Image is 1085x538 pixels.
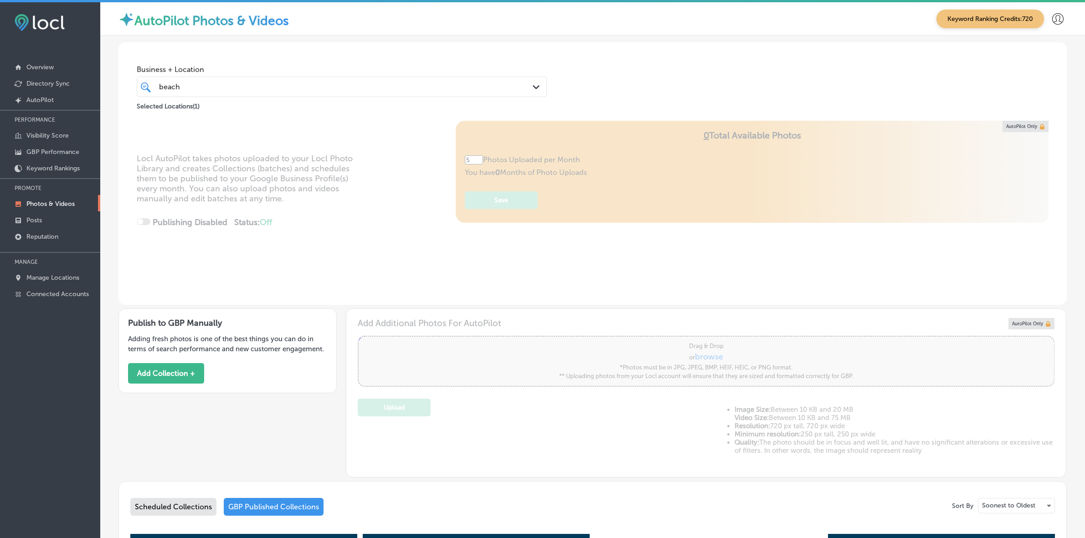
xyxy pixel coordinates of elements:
[936,10,1044,28] span: Keyword Ranking Credits: 720
[26,80,70,87] p: Directory Sync
[118,11,134,27] img: autopilot-icon
[26,132,69,139] p: Visibility Score
[26,164,80,172] p: Keyword Rankings
[982,501,1035,510] p: Soonest to Oldest
[134,13,289,28] label: AutoPilot Photos & Videos
[128,318,327,328] h3: Publish to GBP Manually
[26,233,58,241] p: Reputation
[952,502,973,510] p: Sort By
[224,498,324,516] div: GBP Published Collections
[128,363,204,384] button: Add Collection +
[128,334,327,354] p: Adding fresh photos is one of the best things you can do in terms of search performance and new c...
[26,148,79,156] p: GBP Performance
[978,498,1054,513] div: Soonest to Oldest
[26,200,75,208] p: Photos & Videos
[137,99,200,110] p: Selected Locations ( 1 )
[26,274,79,282] p: Manage Locations
[26,63,54,71] p: Overview
[130,498,216,516] div: Scheduled Collections
[26,96,54,104] p: AutoPilot
[137,65,547,74] span: Business + Location
[26,216,42,224] p: Posts
[15,14,65,31] img: fda3e92497d09a02dc62c9cd864e3231.png
[26,290,89,298] p: Connected Accounts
